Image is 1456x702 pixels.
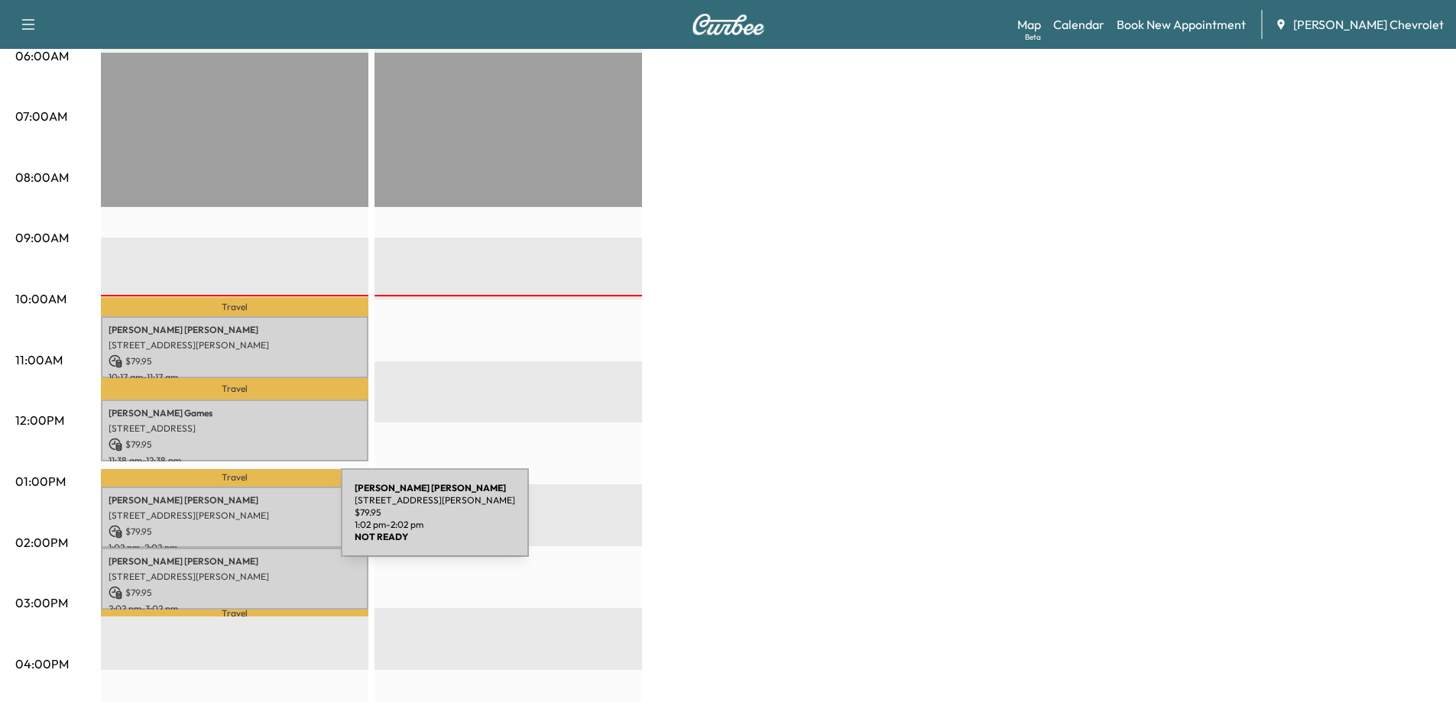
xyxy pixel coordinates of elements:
b: [PERSON_NAME] [PERSON_NAME] [355,482,506,493]
p: $ 79.95 [109,586,361,600]
img: Curbee Logo [692,14,765,35]
p: 10:17 am - 11:17 am [109,371,361,383]
p: $ 79.95 [109,354,361,368]
p: [STREET_ADDRESS][PERSON_NAME] [109,339,361,351]
p: [PERSON_NAME] [PERSON_NAME] [109,494,361,506]
p: [PERSON_NAME] Games [109,407,361,419]
p: 07:00AM [15,107,67,125]
p: Travel [101,469,368,487]
p: Travel [101,378,368,400]
p: [PERSON_NAME] [PERSON_NAME] [109,324,361,336]
p: $ 79.95 [109,438,361,451]
p: 12:00PM [15,411,64,429]
p: 08:00AM [15,168,69,186]
p: 1:02 pm - 2:02 pm [355,519,515,531]
p: 02:00PM [15,533,68,552]
p: [STREET_ADDRESS] [109,422,361,435]
p: $ 79.95 [355,506,515,519]
p: 11:00AM [15,351,63,369]
p: 09:00AM [15,228,69,247]
p: 03:00PM [15,594,68,612]
p: [PERSON_NAME] [PERSON_NAME] [109,555,361,568]
p: [STREET_ADDRESS][PERSON_NAME] [109,510,361,522]
p: 06:00AM [15,47,69,65]
p: 10:00AM [15,290,66,308]
p: 2:02 pm - 3:02 pm [109,603,361,615]
p: 01:00PM [15,472,66,490]
div: Beta [1025,31,1041,43]
a: Book New Appointment [1117,15,1246,34]
p: $ 79.95 [109,525,361,539]
p: 1:02 pm - 2:02 pm [109,542,361,554]
a: MapBeta [1017,15,1041,34]
span: [PERSON_NAME] Chevrolet [1293,15,1444,34]
p: Travel [101,297,368,317]
p: Travel [101,610,368,616]
p: [STREET_ADDRESS][PERSON_NAME] [109,571,361,583]
p: 04:00PM [15,655,69,673]
p: [STREET_ADDRESS][PERSON_NAME] [355,494,515,506]
b: NOT READY [355,531,408,542]
a: Calendar [1053,15,1104,34]
p: 11:38 am - 12:38 pm [109,455,361,467]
